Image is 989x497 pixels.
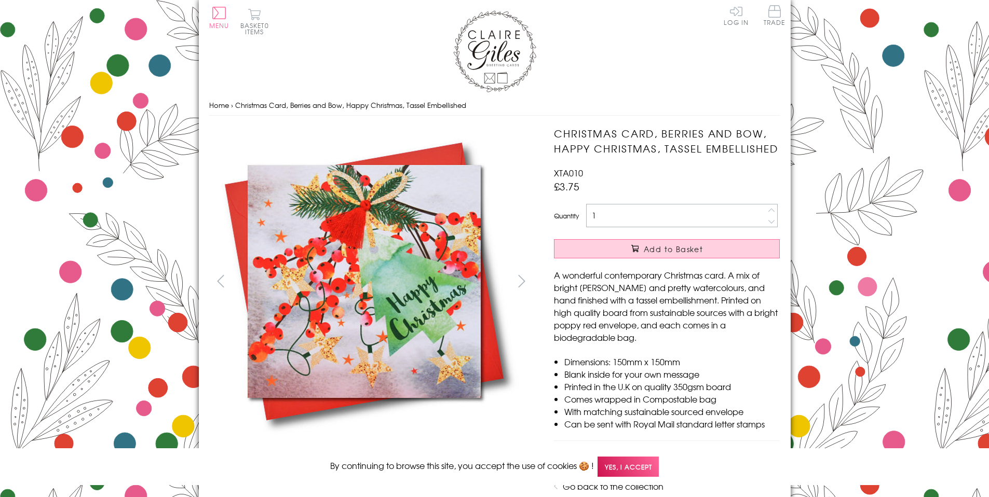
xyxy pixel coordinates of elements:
img: Christmas Card, Berries and Bow, Happy Christmas, Tassel Embellished [533,126,845,437]
li: Printed in the U.K on quality 350gsm board [564,380,780,393]
span: Menu [209,21,229,30]
li: Dimensions: 150mm x 150mm [564,355,780,368]
img: Claire Giles Greetings Cards [453,10,536,92]
button: Basket0 items [240,8,269,35]
img: Christmas Card, Berries and Bow, Happy Christmas, Tassel Embellished [209,126,520,437]
a: Home [209,100,229,110]
span: £3.75 [554,179,579,194]
li: Blank inside for your own message [564,368,780,380]
button: Add to Basket [554,239,780,258]
p: A wonderful contemporary Christmas card. A mix of bright [PERSON_NAME] and pretty watercolours, a... [554,269,780,343]
h1: Christmas Card, Berries and Bow, Happy Christmas, Tassel Embellished [554,126,780,156]
span: › [231,100,233,110]
span: Add to Basket [644,244,703,254]
li: With matching sustainable sourced envelope [564,405,780,418]
button: next [510,269,533,293]
li: Comes wrapped in Compostable bag [564,393,780,405]
a: Go back to the collection [563,480,663,492]
nav: breadcrumbs [209,95,780,116]
li: Can be sent with Royal Mail standard letter stamps [564,418,780,430]
label: Quantity [554,211,579,220]
button: Menu [209,7,229,29]
span: Trade [764,5,785,25]
a: Log In [724,5,749,25]
span: XTA010 [554,167,583,179]
span: Christmas Card, Berries and Bow, Happy Christmas, Tassel Embellished [235,100,466,110]
button: prev [209,269,233,293]
span: Yes, I accept [598,457,659,477]
a: Trade [764,5,785,27]
span: 0 items [245,21,269,36]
